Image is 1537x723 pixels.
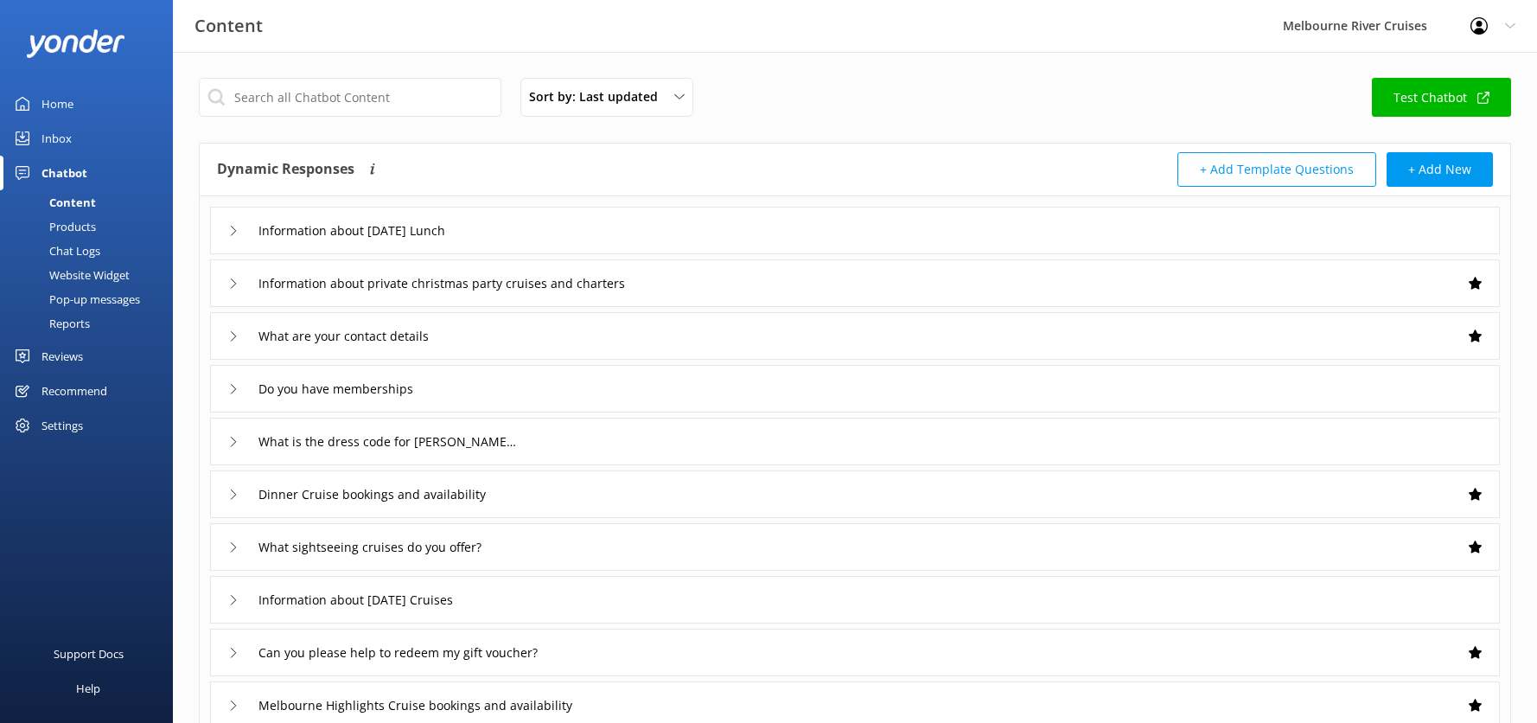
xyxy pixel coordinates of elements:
div: Pop-up messages [10,287,140,311]
a: Chat Logs [10,239,173,263]
a: Content [10,190,173,214]
div: Home [41,86,73,121]
a: Products [10,214,173,239]
div: Reviews [41,339,83,374]
div: Inbox [41,121,72,156]
div: Settings [41,408,83,443]
div: Website Widget [10,263,130,287]
div: Recommend [41,374,107,408]
div: Chatbot [41,156,87,190]
div: Reports [10,311,90,336]
span: Sort by: Last updated [529,87,668,106]
div: Support Docs [54,637,124,671]
input: Search all Chatbot Content [199,78,501,117]
div: Help [76,671,100,706]
div: Content [10,190,96,214]
div: Chat Logs [10,239,100,263]
div: Products [10,214,96,239]
a: Reports [10,311,173,336]
h4: Dynamic Responses [217,152,354,187]
button: + Add New [1387,152,1493,187]
button: + Add Template Questions [1177,152,1376,187]
h3: Content [195,12,263,40]
img: yonder-white-logo.png [26,29,125,58]
a: Test Chatbot [1372,78,1511,117]
a: Pop-up messages [10,287,173,311]
a: Website Widget [10,263,173,287]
